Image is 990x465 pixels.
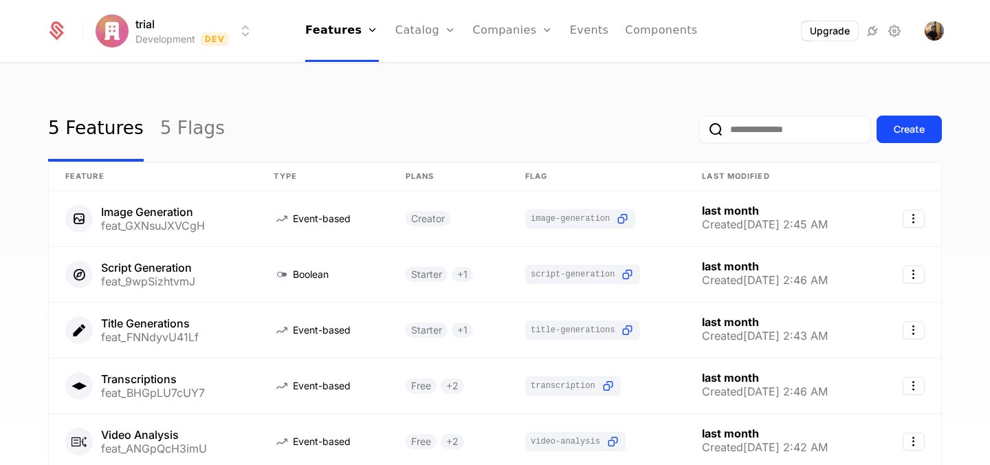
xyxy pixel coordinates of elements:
[160,97,225,162] a: 5 Flags
[135,32,195,46] div: Development
[903,266,925,283] button: Select action
[903,377,925,395] button: Select action
[685,162,875,191] th: Last Modified
[877,116,942,143] button: Create
[100,16,254,46] button: Select environment
[894,122,925,136] div: Create
[49,162,257,191] th: Feature
[201,32,229,46] span: Dev
[48,97,144,162] a: 5 Features
[886,23,903,39] a: Settings
[135,16,155,32] span: trial
[903,210,925,228] button: Select action
[389,162,509,191] th: Plans
[925,21,944,41] button: Open user button
[903,321,925,339] button: Select action
[96,14,129,47] img: trial
[903,433,925,451] button: Select action
[802,21,858,41] button: Upgrade
[257,162,388,191] th: Type
[925,21,944,41] img: yomahdur twiprasa
[509,162,685,191] th: Flag
[864,23,881,39] a: Integrations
